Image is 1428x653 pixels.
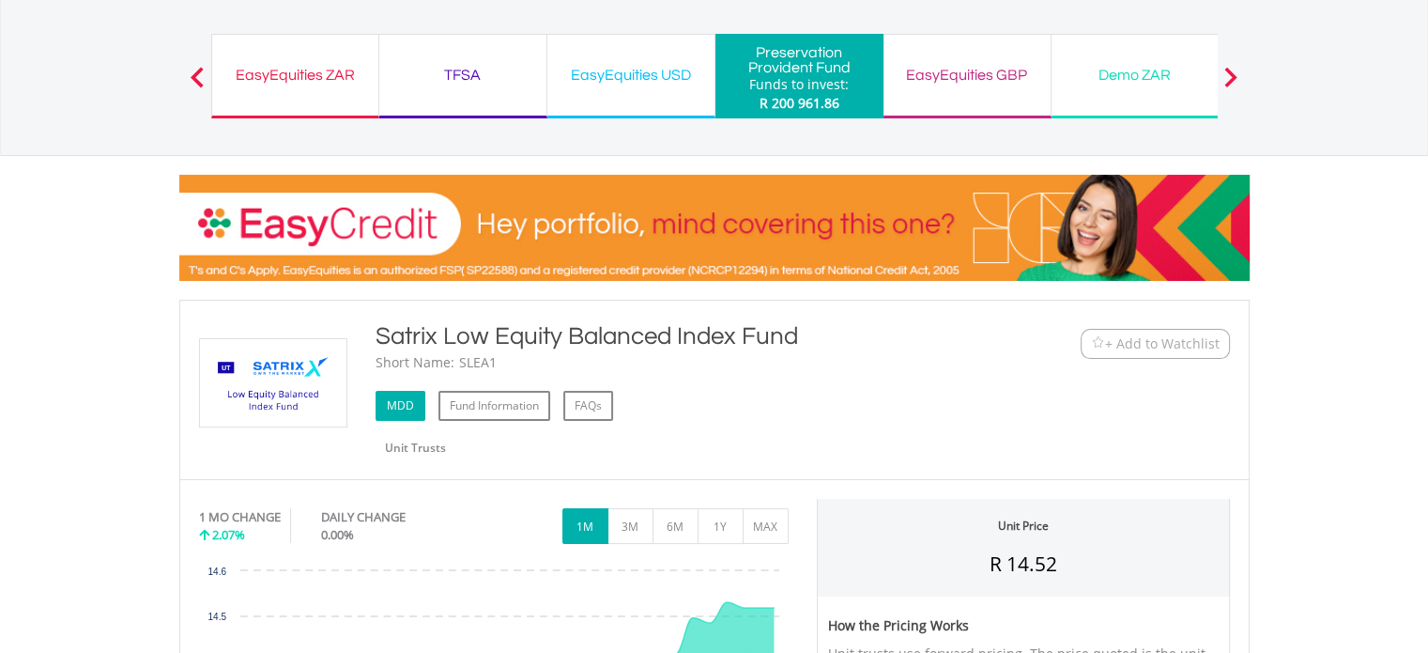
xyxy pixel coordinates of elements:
span: + Add to Watchlist [1105,334,1220,353]
span: 2.07% [212,526,245,543]
div: Satrix Low Equity Balanced Index Fund [376,319,965,353]
div: EasyEquities ZAR [223,62,367,88]
span: R 200 961.86 [760,94,839,112]
button: 3M [607,508,653,544]
button: Previous [178,76,216,95]
div: Unit Trusts [376,440,446,456]
div: Demo ZAR [1063,62,1207,88]
div: Short Name: [376,353,454,372]
button: Next [1212,76,1250,95]
div: Funds to invest: [749,75,849,94]
a: MDD [376,391,425,421]
div: EasyEquities USD [559,62,703,88]
img: UT.ZA.SLEA1.png [203,339,344,427]
button: 6M [653,508,699,544]
div: EasyEquities GBP [895,62,1039,88]
button: 1M [562,508,608,544]
text: 14.6 [207,567,226,577]
div: Unit Price [998,518,1049,534]
a: FAQs [563,391,613,421]
div: DAILY CHANGE [321,508,468,526]
text: 14.5 [207,612,226,622]
span: 0.00% [321,526,354,543]
a: Fund Information [438,391,550,421]
span: R 14.52 [990,551,1057,577]
button: 1Y [698,508,744,544]
div: TFSA [391,62,535,88]
button: Watchlist + Add to Watchlist [1081,329,1230,359]
div: SLEA1 [459,353,497,372]
div: Preservation Provident Fund [727,45,872,75]
div: 1 MO CHANGE [199,508,281,526]
span: How the Pricing Works [828,616,969,634]
img: EasyCredit Promotion Banner [179,175,1250,281]
img: Watchlist [1091,336,1105,350]
button: MAX [743,508,789,544]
